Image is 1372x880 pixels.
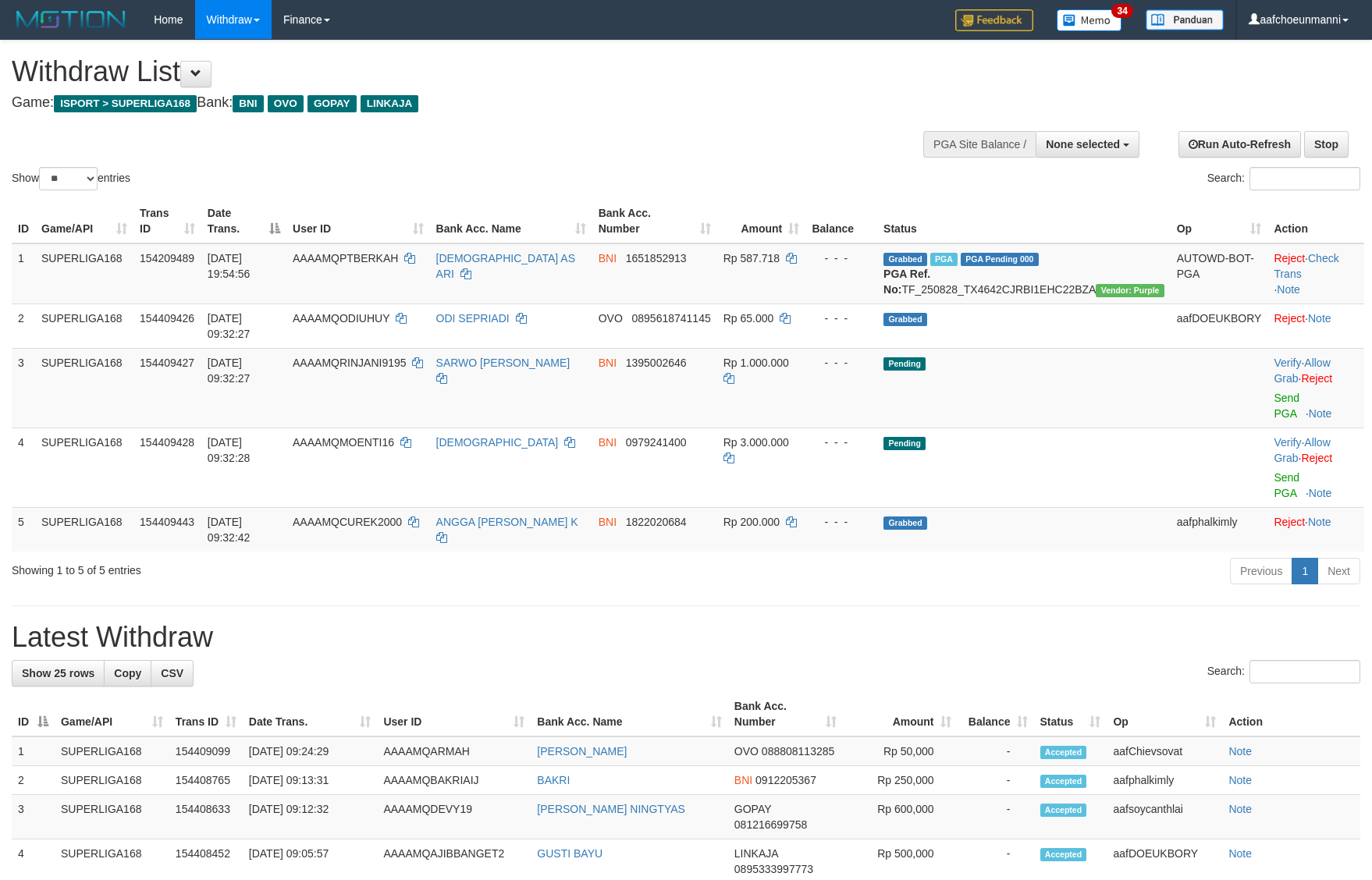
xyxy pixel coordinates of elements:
span: [DATE] 09:32:28 [208,436,251,464]
input: Search: [1249,660,1360,683]
a: Check Trans [1274,252,1338,280]
span: Copy 1651852913 to clipboard [626,252,687,264]
span: [DATE] 09:32:42 [208,516,251,544]
span: Pending [883,357,926,371]
td: 5 [12,507,35,552]
th: User ID: activate to sort column ascending [286,199,430,243]
a: [PERSON_NAME] NINGTYAS [537,803,685,815]
a: 1 [1292,558,1318,584]
td: 2 [12,303,35,348]
span: [DATE] 09:32:27 [208,357,251,385]
img: panduan.png [1146,9,1224,30]
a: Note [1309,487,1332,499]
span: OVO [599,312,623,325]
div: Showing 1 to 5 of 5 entries [12,556,560,578]
th: Amount: activate to sort column ascending [717,199,806,243]
td: AAAAMQARMAH [377,736,531,766]
span: Rp 200.000 [723,516,780,528]
span: Copy 1822020684 to clipboard [626,516,687,528]
span: PGA Pending [961,253,1039,266]
a: Verify [1274,436,1301,449]
span: GOPAY [307,95,357,112]
th: Trans ID: activate to sort column ascending [133,199,201,243]
span: 154409428 [140,436,194,449]
span: Rp 65.000 [723,312,774,325]
a: ANGGA [PERSON_NAME] K [436,516,578,528]
th: Game/API: activate to sort column ascending [55,692,169,736]
span: AAAAMQCUREK2000 [293,516,402,528]
td: [DATE] 09:13:31 [243,766,378,795]
th: ID: activate to sort column descending [12,692,55,736]
td: 1 [12,243,35,304]
td: SUPERLIGA168 [55,766,169,795]
td: 2 [12,766,55,795]
td: 154408765 [169,766,243,795]
label: Search: [1207,660,1360,683]
input: Search: [1249,167,1360,190]
td: AAAAMQBAKRIAIJ [377,766,531,795]
th: Amount: activate to sort column ascending [843,692,958,736]
span: Vendor URL: https://trx4.1velocity.biz [1096,284,1164,297]
a: CSV [151,660,194,687]
td: 3 [12,795,55,839]
a: Reject [1301,452,1332,464]
th: Status: activate to sort column ascending [1034,692,1107,736]
th: Balance: activate to sort column ascending [958,692,1034,736]
td: 1 [12,736,55,766]
a: SARWO [PERSON_NAME] [436,357,570,369]
span: AAAAMQRINJANI9195 [293,357,407,369]
span: Grabbed [883,516,927,530]
th: Bank Acc. Number: activate to sort column ascending [592,199,717,243]
span: OVO [268,95,304,112]
span: Copy 0912205367 to clipboard [755,774,816,786]
span: Copy 0895333997773 to clipboard [734,863,813,875]
a: Previous [1230,558,1292,584]
a: Note [1228,847,1252,860]
img: MOTION_logo.png [12,8,130,31]
span: Copy 0979241400 to clipboard [626,436,687,449]
a: ODI SEPRIADI [436,312,510,325]
span: Accepted [1040,804,1087,817]
span: Copy 088808113285 to clipboard [762,745,834,758]
td: [DATE] 09:12:32 [243,795,378,839]
span: BNI [734,774,752,786]
td: - [958,766,1034,795]
label: Search: [1207,167,1360,190]
th: ID [12,199,35,243]
span: AAAAMQPTBERKAH [293,252,398,264]
td: Rp 50,000 [843,736,958,766]
a: [PERSON_NAME] [537,745,627,758]
a: Note [1228,745,1252,758]
span: 154409443 [140,516,194,528]
td: 3 [12,348,35,428]
a: Reject [1274,312,1305,325]
td: SUPERLIGA168 [35,348,133,428]
span: Rp 3.000.000 [723,436,789,449]
span: 34 [1111,4,1132,18]
span: · [1274,436,1330,464]
div: PGA Site Balance / [923,131,1036,158]
a: Copy [104,660,151,687]
th: Balance [805,199,877,243]
td: SUPERLIGA168 [35,303,133,348]
a: Note [1308,312,1331,325]
span: BNI [599,436,617,449]
td: AUTOWD-BOT-PGA [1171,243,1268,304]
span: Copy 081216699758 to clipboard [734,818,807,831]
a: Next [1317,558,1360,584]
th: Op: activate to sort column ascending [1107,692,1222,736]
label: Show entries [12,167,130,190]
a: GUSTI BAYU [537,847,602,860]
span: Grabbed [883,313,927,326]
td: 4 [12,428,35,507]
span: ISPORT > SUPERLIGA168 [54,95,197,112]
td: AAAAMQDEVY19 [377,795,531,839]
a: Reject [1274,252,1305,264]
span: Rp 587.718 [723,252,780,264]
span: BNI [599,252,617,264]
td: - [958,795,1034,839]
td: aafsoycanthlai [1107,795,1222,839]
td: aafChievsovat [1107,736,1222,766]
img: Feedback.jpg [955,9,1033,31]
span: LINKAJA [734,847,778,860]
